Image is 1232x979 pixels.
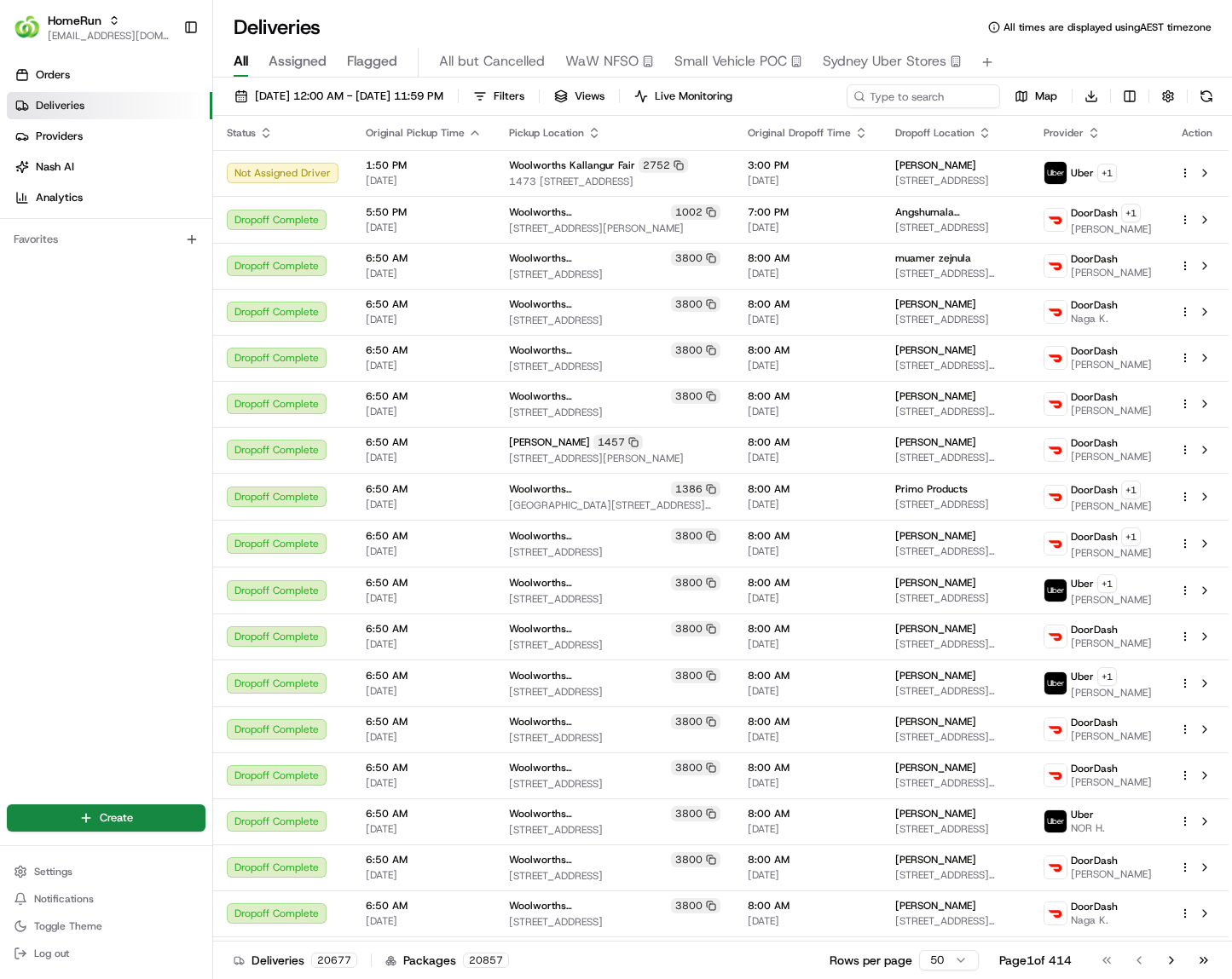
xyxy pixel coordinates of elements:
[34,865,72,878] span: Settings
[366,544,482,558] span: [DATE]
[234,51,248,72] span: All
[895,451,1016,464] span: [STREET_ADDRESS][PERSON_NAME]
[347,51,397,72] span: Flagged
[895,622,976,636] span: [PERSON_NAME]
[748,205,868,219] span: 7:00 PM
[1071,252,1118,266] span: DoorDash
[36,67,70,83] span: Orders
[509,715,668,728] span: Woolworths [GEOGRAPHIC_DATA] (VDOS)
[439,51,545,72] span: All but Cancelled
[36,163,67,193] img: 4281594248423_2fcf9dad9f2a874258b8_72.png
[895,405,1016,418] span: [STREET_ADDRESS][PERSON_NAME]
[234,14,321,41] h1: Deliveries
[366,435,482,449] span: 6:50 AM
[366,297,482,311] span: 6:50 AM
[895,221,1016,234] span: [STREET_ADDRESS]
[264,218,310,239] button: See all
[463,953,509,968] div: 20857
[48,12,101,29] button: HomeRun
[366,899,482,913] span: 6:50 AM
[671,806,720,821] div: 3800
[509,158,635,172] span: Woolworths Kallangur Fair
[17,163,48,193] img: 1736555255976-a54dd68f-1ca7-489b-9aae-adbdc363a1c4
[895,482,968,496] span: Primo Products
[142,264,147,278] span: •
[366,715,482,728] span: 6:50 AM
[748,730,868,744] span: [DATE]
[1044,533,1067,555] img: doordash_logo_v2.png
[366,405,482,418] span: [DATE]
[671,898,720,913] div: 3800
[17,222,114,235] div: Past conversations
[7,61,212,89] a: Orders
[1044,625,1067,648] img: doordash_logo_v2.png
[748,482,868,496] span: 8:00 AM
[1179,126,1215,140] div: Action
[1097,574,1117,593] button: +1
[509,869,720,883] span: [STREET_ADDRESS]
[17,17,51,51] img: Nash
[674,51,787,72] span: Small Vehicle POC
[748,174,868,187] span: [DATE]
[565,51,639,72] span: WaW NFSO
[671,204,720,220] div: 1002
[48,29,170,43] button: [EMAIL_ADDRESS][DOMAIN_NAME]
[748,451,868,464] span: [DATE]
[895,853,976,867] span: [PERSON_NAME]
[1044,126,1084,140] span: Provider
[748,221,868,234] span: [DATE]
[895,776,1016,790] span: [STREET_ADDRESS][PERSON_NAME][PERSON_NAME]
[895,684,1016,698] span: [STREET_ADDRESS][PERSON_NAME]
[1071,670,1094,683] span: Uber
[509,761,668,775] span: Woolworths [GEOGRAPHIC_DATA] (VDOS)
[1071,206,1118,220] span: DoorDash
[748,822,868,836] span: [DATE]
[1121,527,1141,546] button: +1
[1044,255,1067,277] img: doordash_logo_v2.png
[366,313,482,326] span: [DATE]
[509,360,720,373] span: [STREET_ADDRESS]
[509,268,720,281] span: [STREET_ADDRESS]
[366,807,482,821] span: 6:50 AM
[1044,486,1067,508] img: doordash_logo_v2.png
[366,776,482,790] span: [DATE]
[366,126,465,140] span: Original Pickup Time
[1044,856,1067,878] img: doordash_logo_v2.png
[1071,716,1118,729] span: DoorDash
[1071,867,1152,881] span: [PERSON_NAME]
[1071,266,1152,279] span: [PERSON_NAME]
[895,715,976,728] span: [PERSON_NAME]
[895,343,976,357] span: [PERSON_NAME]
[895,669,976,682] span: [PERSON_NAME]
[509,576,668,590] span: Woolworths [GEOGRAPHIC_DATA] (VDOS)
[509,389,668,403] span: Woolworths [GEOGRAPHIC_DATA] (VDOS)
[366,389,482,403] span: 6:50 AM
[671,575,720,590] div: 3800
[1097,164,1117,182] button: +1
[17,248,44,275] img: Masood Aslam
[895,899,976,913] span: [PERSON_NAME]
[895,914,1016,928] span: [STREET_ADDRESS][PERSON_NAME][PERSON_NAME]
[671,389,720,404] div: 3800
[366,853,482,867] span: 6:50 AM
[1044,764,1067,786] img: doordash_logo_v2.png
[227,126,256,140] span: Status
[1044,902,1067,924] img: doordash_logo_v2.png
[1071,821,1105,835] span: NOR H.
[748,544,868,558] span: [DATE]
[34,892,94,906] span: Notifications
[17,68,310,95] p: Welcome 👋
[1044,347,1067,369] img: doordash_logo_v2.png
[1071,358,1152,371] span: [PERSON_NAME]
[509,669,668,682] span: Woolworths [GEOGRAPHIC_DATA] (VDOS)
[509,731,720,745] span: [STREET_ADDRESS]
[1071,729,1152,743] span: [PERSON_NAME]
[748,343,868,357] span: 8:00 AM
[671,714,720,729] div: 3800
[895,205,1016,219] span: Angshumala [PERSON_NAME]
[366,205,482,219] span: 5:50 PM
[895,544,1016,558] span: [STREET_ADDRESS][PERSON_NAME]
[366,868,482,882] span: [DATE]
[366,343,482,357] span: 6:50 AM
